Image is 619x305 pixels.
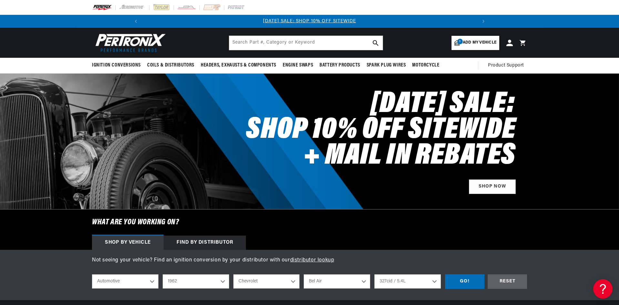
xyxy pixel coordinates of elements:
[229,36,383,50] input: Search Part #, Category or Keyword
[142,18,477,25] div: 1 of 3
[263,19,356,24] a: [DATE] SALE: SHOP 10% OFF SITEWIDE
[463,40,496,46] span: Add my vehicle
[469,179,516,194] a: Shop Now
[304,274,370,289] select: Model
[457,39,463,44] span: 3
[488,58,527,73] summary: Product Support
[76,209,543,235] h6: What are you working on?
[279,58,316,73] summary: Engine Swaps
[374,274,441,289] select: Engine
[144,58,198,73] summary: Coils & Distributors
[92,256,527,265] p: Not seeing your vehicle? Find an ignition conversion by your distributor with our
[412,62,439,69] span: Motorcycle
[201,62,276,69] span: Headers, Exhausts & Components
[92,62,141,69] span: Ignition Conversions
[129,15,142,28] button: Translation missing: en.sections.announcements.previous_announcement
[445,274,484,289] div: GO!
[240,92,516,169] h2: [DATE] SALE: SHOP 10% OFF SITEWIDE + MAIL IN REBATES
[488,274,527,289] div: RESET
[92,274,158,289] select: Ride Type
[488,62,524,69] span: Product Support
[147,62,194,69] span: Coils & Distributors
[316,58,363,73] summary: Battery Products
[233,274,300,289] select: Make
[452,36,499,50] a: 3Add my vehicle
[164,236,246,250] div: Find by Distributor
[477,15,490,28] button: Translation missing: en.sections.announcements.next_announcement
[363,58,409,73] summary: Spark Plug Wires
[290,258,334,263] a: distributor lookup
[369,36,383,50] button: search button
[92,236,164,250] div: Shop by vehicle
[409,58,442,73] summary: Motorcycle
[283,62,313,69] span: Engine Swaps
[92,32,166,54] img: Pertronix
[367,62,406,69] span: Spark Plug Wires
[142,18,477,25] div: Announcement
[92,58,144,73] summary: Ignition Conversions
[198,58,279,73] summary: Headers, Exhausts & Components
[163,274,229,289] select: Year
[76,15,543,28] slideshow-component: Translation missing: en.sections.announcements.announcement_bar
[320,62,360,69] span: Battery Products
